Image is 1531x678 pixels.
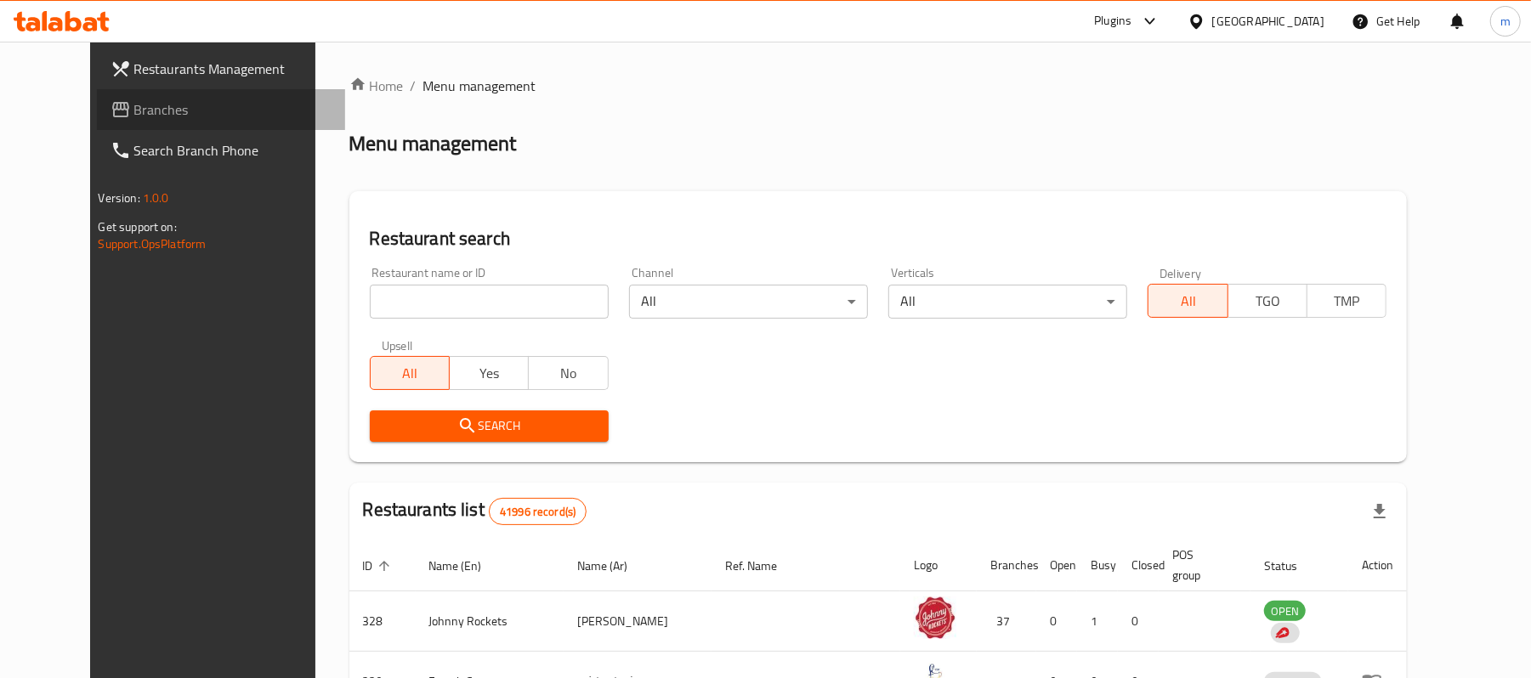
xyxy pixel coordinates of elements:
[888,285,1127,319] div: All
[1307,284,1386,318] button: TMP
[134,140,332,161] span: Search Branch Phone
[382,339,413,351] label: Upsell
[1172,545,1230,585] span: POS group
[536,361,601,386] span: No
[1036,540,1077,591] th: Open
[97,48,346,89] a: Restaurants Management
[1271,623,1300,643] div: Indicates that the vendor menu management has been moved to DH Catalog service
[577,556,649,576] span: Name (Ar)
[1155,289,1221,314] span: All
[349,76,1408,96] nav: breadcrumb
[423,76,536,96] span: Menu management
[370,226,1387,251] h2: Restaurant search
[1274,625,1290,641] img: delivery hero logo
[383,415,595,437] span: Search
[489,498,587,525] div: Total records count
[900,540,977,591] th: Logo
[1235,289,1301,314] span: TGO
[1160,267,1202,279] label: Delivery
[99,233,207,255] a: Support.OpsPlatform
[1500,12,1511,31] span: m
[1228,284,1307,318] button: TGO
[449,356,529,390] button: Yes
[143,187,169,209] span: 1.0.0
[725,556,799,576] span: Ref. Name
[349,76,404,96] a: Home
[914,596,956,639] img: Johnny Rockets
[349,591,416,652] td: 328
[490,504,586,520] span: 41996 record(s)
[1359,491,1400,532] div: Export file
[1077,540,1118,591] th: Busy
[429,556,504,576] span: Name (En)
[1264,556,1319,576] span: Status
[1264,602,1306,621] span: OPEN
[1118,540,1159,591] th: Closed
[370,285,609,319] input: Search for restaurant name or ID..
[564,591,712,652] td: [PERSON_NAME]
[528,356,608,390] button: No
[416,591,564,652] td: Johnny Rockets
[629,285,868,319] div: All
[99,187,140,209] span: Version:
[377,361,443,386] span: All
[1212,12,1324,31] div: [GEOGRAPHIC_DATA]
[411,76,417,96] li: /
[1036,591,1077,652] td: 0
[456,361,522,386] span: Yes
[363,556,395,576] span: ID
[1348,540,1407,591] th: Action
[1314,289,1380,314] span: TMP
[370,410,609,442] button: Search
[977,540,1036,591] th: Branches
[1118,591,1159,652] td: 0
[363,497,587,525] h2: Restaurants list
[1148,284,1228,318] button: All
[97,89,346,130] a: Branches
[977,591,1036,652] td: 37
[97,130,346,171] a: Search Branch Phone
[134,59,332,79] span: Restaurants Management
[1094,11,1131,31] div: Plugins
[99,216,177,238] span: Get support on:
[370,356,450,390] button: All
[349,130,517,157] h2: Menu management
[134,99,332,120] span: Branches
[1077,591,1118,652] td: 1
[1264,601,1306,621] div: OPEN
